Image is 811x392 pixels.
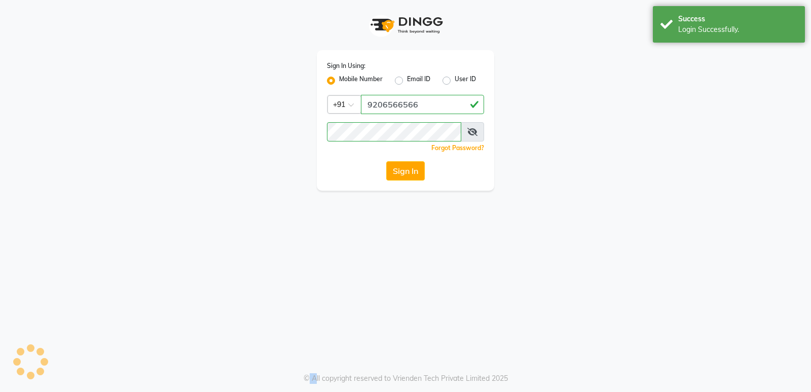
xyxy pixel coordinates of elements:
[339,75,383,87] label: Mobile Number
[678,14,797,24] div: Success
[678,24,797,35] div: Login Successfully.
[327,61,365,70] label: Sign In Using:
[365,10,446,40] img: logo1.svg
[431,144,484,152] a: Forgot Password?
[327,122,461,141] input: Username
[361,95,484,114] input: Username
[386,161,425,181] button: Sign In
[455,75,476,87] label: User ID
[407,75,430,87] label: Email ID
